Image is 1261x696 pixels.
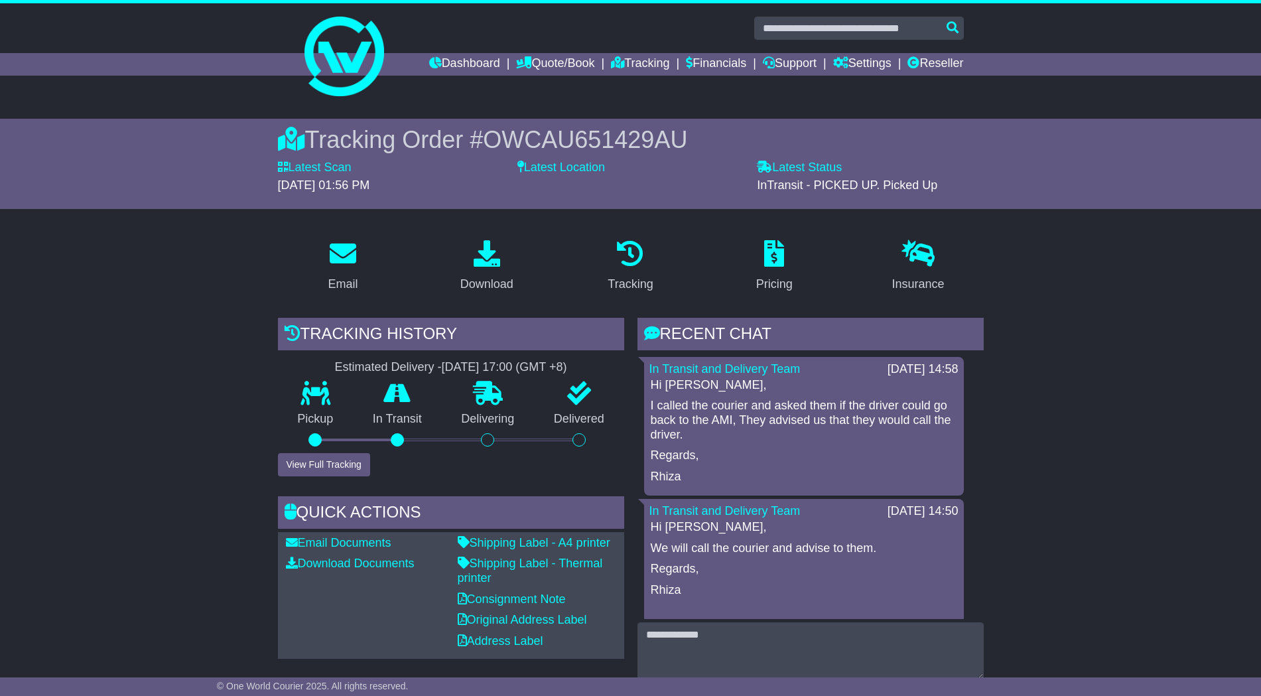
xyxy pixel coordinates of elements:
[649,362,801,376] a: In Transit and Delivery Team
[649,504,801,518] a: In Transit and Delivery Team
[460,275,513,293] div: Download
[517,161,605,175] label: Latest Location
[651,399,957,442] p: I called the courier and asked them if the driver could go back to the AMI, They advised us that ...
[686,53,746,76] a: Financials
[748,236,801,298] a: Pricing
[217,681,409,691] span: © One World Courier 2025. All rights reserved.
[888,504,959,519] div: [DATE] 14:50
[452,236,522,298] a: Download
[286,536,391,549] a: Email Documents
[328,275,358,293] div: Email
[651,470,957,484] p: Rhiza
[442,412,535,427] p: Delivering
[278,360,624,375] div: Estimated Delivery -
[319,236,366,298] a: Email
[353,412,442,427] p: In Transit
[651,520,957,535] p: Hi [PERSON_NAME],
[458,536,610,549] a: Shipping Label - A4 printer
[278,412,354,427] p: Pickup
[833,53,892,76] a: Settings
[458,592,566,606] a: Consignment Note
[637,318,984,354] div: RECENT CHAT
[757,161,842,175] label: Latest Status
[458,557,603,585] a: Shipping Label - Thermal printer
[429,53,500,76] a: Dashboard
[534,412,624,427] p: Delivered
[516,53,594,76] a: Quote/Book
[278,161,352,175] label: Latest Scan
[888,362,959,377] div: [DATE] 14:58
[278,125,984,154] div: Tracking Order #
[483,126,687,153] span: OWCAU651429AU
[458,613,587,626] a: Original Address Label
[907,53,963,76] a: Reseller
[458,634,543,648] a: Address Label
[756,275,793,293] div: Pricing
[278,178,370,192] span: [DATE] 01:56 PM
[278,453,370,476] button: View Full Tracking
[884,236,953,298] a: Insurance
[278,496,624,532] div: Quick Actions
[651,449,957,463] p: Regards,
[608,275,653,293] div: Tracking
[763,53,817,76] a: Support
[278,318,624,354] div: Tracking history
[757,178,937,192] span: InTransit - PICKED UP. Picked Up
[651,541,957,556] p: We will call the courier and advise to them.
[651,583,957,598] p: Rhiza
[651,562,957,577] p: Regards,
[599,236,661,298] a: Tracking
[651,378,957,393] p: Hi [PERSON_NAME],
[286,557,415,570] a: Download Documents
[442,360,567,375] div: [DATE] 17:00 (GMT +8)
[611,53,669,76] a: Tracking
[892,275,945,293] div: Insurance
